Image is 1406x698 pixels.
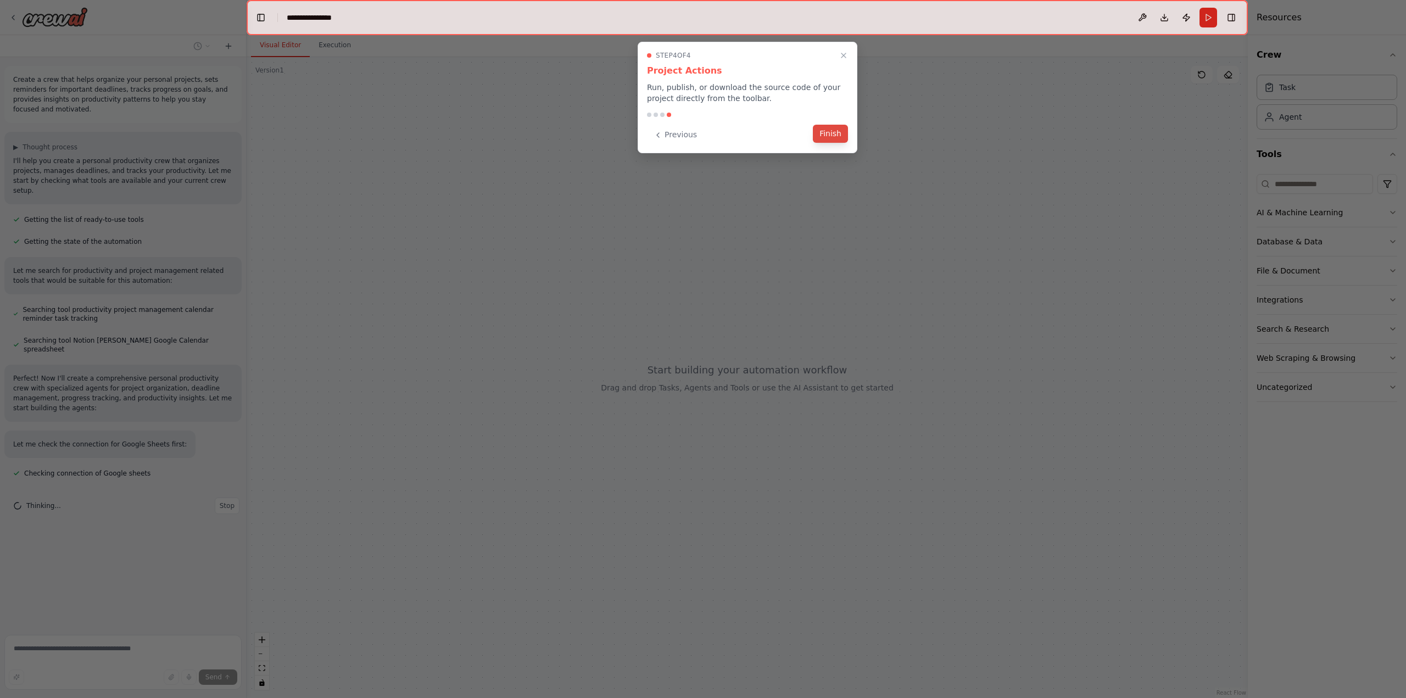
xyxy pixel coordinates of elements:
button: Close walkthrough [837,49,850,62]
button: Previous [647,126,704,144]
button: Finish [813,125,848,143]
span: Step 4 of 4 [656,51,691,60]
p: Run, publish, or download the source code of your project directly from the toolbar. [647,82,848,104]
button: Hide left sidebar [253,10,269,25]
h3: Project Actions [647,64,848,77]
